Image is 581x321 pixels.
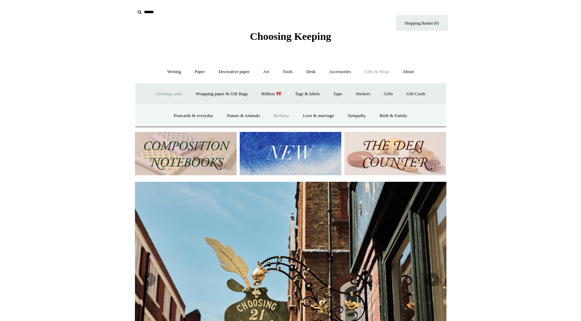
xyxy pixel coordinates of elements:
a: Birthday [267,107,296,125]
img: New.jpg__PID:f73bdf93-380a-4a35-bcfe-7823039498e1 [240,132,341,175]
a: Nature & Animals [221,107,266,125]
a: Writing [161,63,187,81]
a: Ribbon 🎀 [255,85,288,103]
a: Paper [188,63,211,81]
a: Sympathy [341,107,372,125]
a: Greeting cards [149,85,188,103]
a: Gift Cards [400,85,432,103]
a: Postcards & everyday [168,107,220,125]
a: Stickers [349,85,376,103]
a: Tape [327,85,348,103]
button: Next [426,273,439,286]
a: Desk [300,63,322,81]
a: Decorative paper [212,63,256,81]
a: Birth & Family [373,107,413,125]
a: Art [257,63,275,81]
a: Accessories [323,63,357,81]
span: Choosing Keeping [250,30,331,42]
a: About [396,63,420,81]
a: Choosing Keeping [250,36,331,41]
img: The Deli Counter [344,132,446,175]
a: Wrapping paper & Gift Bags [189,85,254,103]
a: Shopping Basket (0) [396,15,448,31]
a: Gifts [378,85,399,103]
a: Tools [276,63,299,81]
a: Gifts & Wrap [358,63,395,81]
img: 202302 Composition ledgers.jpg__PID:69722ee6-fa44-49dd-a067-31375e5d54ec [135,132,237,175]
button: Previous [142,273,156,286]
a: Tags & labels [289,85,326,103]
a: Love & marriage [297,107,340,125]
